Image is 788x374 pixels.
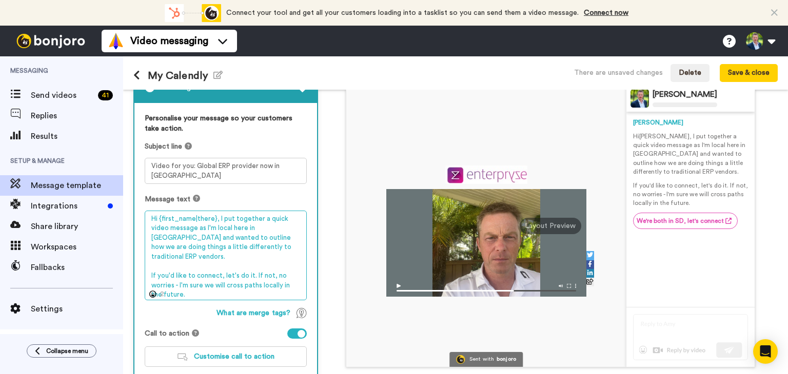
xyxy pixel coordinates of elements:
[720,64,778,82] button: Save & close
[178,354,188,361] img: customiseCTA.svg
[98,90,113,100] div: 41
[520,218,581,234] div: Layout Preview
[386,279,586,297] img: player-controls-full.svg
[216,308,290,318] span: What are merge tags?
[574,68,663,78] div: There are unsaved changes
[145,141,182,152] span: Subject line
[145,158,307,184] textarea: Video for you: Global ERP provider now in [GEOGRAPHIC_DATA]
[671,64,710,82] button: Delete
[31,89,94,101] span: Send videos
[31,220,123,233] span: Share library
[27,344,96,358] button: Collapse menu
[631,89,649,108] img: Profile Image
[145,194,190,204] span: Message text
[456,355,465,364] img: Bonjoro Logo
[633,118,748,127] div: [PERSON_NAME]
[145,328,189,339] span: Call to action
[145,113,307,134] label: Personalise your message so your customers take action.
[753,339,778,364] div: Open Intercom Messenger
[633,132,748,176] p: Hi [PERSON_NAME] , I put together a quick video message as I'm local here in [GEOGRAPHIC_DATA] an...
[226,9,579,16] span: Connect your tool and get all your customers loading into a tasklist so you can send them a video...
[133,70,223,81] h1: My Calendly
[31,110,123,122] span: Replies
[653,90,717,99] div: [PERSON_NAME]
[145,211,307,301] textarea: Hi {first_name|there}, I put together a quick video message as I'm local here in [GEOGRAPHIC_DATA...
[31,200,104,212] span: Integrations
[46,347,88,355] span: Collapse menu
[108,33,124,49] img: vm-color.svg
[297,308,307,318] img: TagTips.svg
[12,34,89,48] img: bj-logo-header-white.svg
[633,314,748,360] img: reply-preview.svg
[31,130,123,142] span: Results
[633,181,748,207] p: If you'd like to connect, let's do it. If not, no worries - I'm sure we will cross paths locally ...
[31,241,123,253] span: Workspaces
[31,261,123,274] span: Fallbacks
[445,165,527,184] img: 4371943c-c0d0-4407-9857-699aa9ab6620
[584,9,628,16] a: Connect now
[469,357,494,362] div: Sent with
[165,4,221,22] div: animation
[194,353,274,360] span: Customise call to action
[633,213,738,229] a: We're both in SD, let's connect
[145,346,307,367] button: Customise call to action
[130,34,208,48] span: Video messaging
[31,303,123,315] span: Settings
[31,179,123,192] span: Message template
[497,357,517,362] div: bonjoro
